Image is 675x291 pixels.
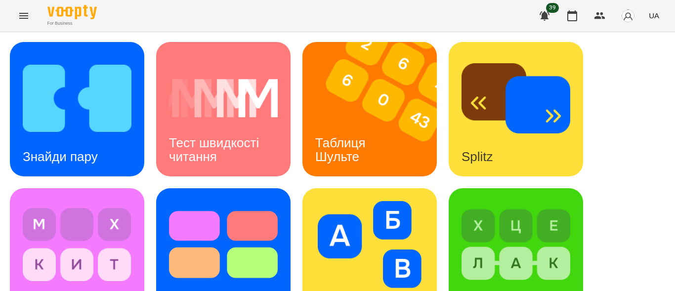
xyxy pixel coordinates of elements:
[169,135,262,164] h3: Тест швидкості читання
[315,201,424,288] img: Алфавіт
[546,3,559,13] span: 39
[302,42,449,176] img: Таблиця Шульте
[12,4,36,28] button: Menu
[47,20,97,27] span: For Business
[645,6,663,25] button: UA
[462,55,570,142] img: Splitz
[169,201,278,288] img: Тест Струпа
[449,42,583,176] a: SplitzSplitz
[10,42,144,176] a: Знайди паруЗнайди пару
[649,10,659,21] span: UA
[23,149,98,164] h3: Знайди пару
[169,55,278,142] img: Тест швидкості читання
[23,55,131,142] img: Знайди пару
[156,42,291,176] a: Тест швидкості читанняТест швидкості читання
[621,9,635,23] img: avatar_s.png
[462,149,493,164] h3: Splitz
[302,42,437,176] a: Таблиця ШультеТаблиця Шульте
[47,5,97,19] img: Voopty Logo
[462,201,570,288] img: Знайди слово
[23,201,131,288] img: Філворди
[315,135,369,164] h3: Таблиця Шульте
